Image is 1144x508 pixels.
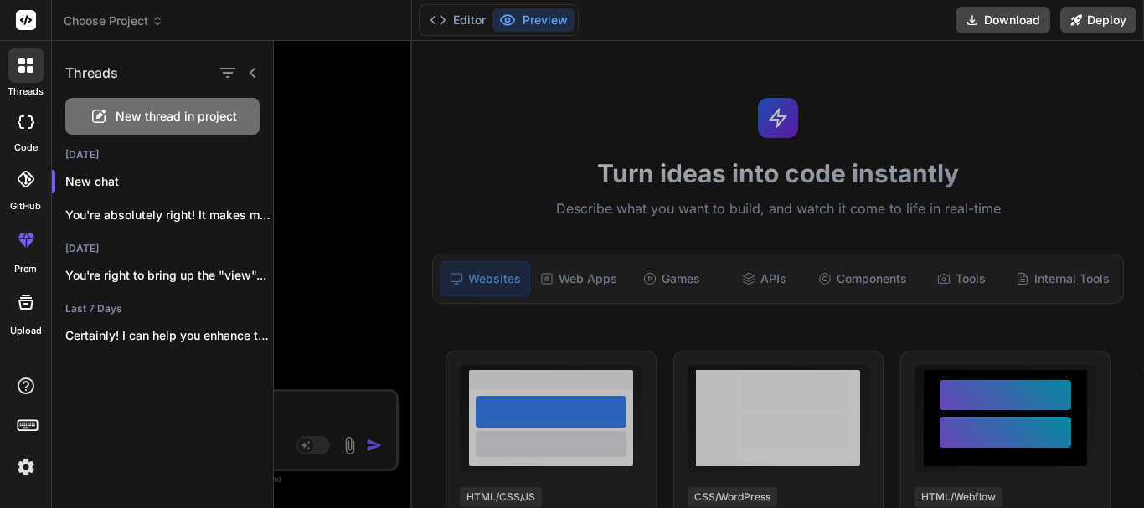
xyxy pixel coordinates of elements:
[10,199,41,213] label: GitHub
[65,267,273,284] p: You're right to bring up the "view"...
[65,173,273,190] p: New chat
[14,262,37,276] label: prem
[423,8,492,32] button: Editor
[64,13,163,29] span: Choose Project
[65,63,118,83] h1: Threads
[492,8,575,32] button: Preview
[956,7,1050,33] button: Download
[52,148,273,162] h2: [DATE]
[65,327,273,344] p: Certainly! I can help you enhance the...
[116,108,237,125] span: New thread in project
[12,453,40,481] img: settings
[52,242,273,255] h2: [DATE]
[14,141,38,155] label: code
[1060,7,1136,33] button: Deploy
[10,324,42,338] label: Upload
[8,85,44,99] label: threads
[52,302,273,316] h2: Last 7 Days
[65,207,273,223] p: You're absolutely right! It makes much more...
